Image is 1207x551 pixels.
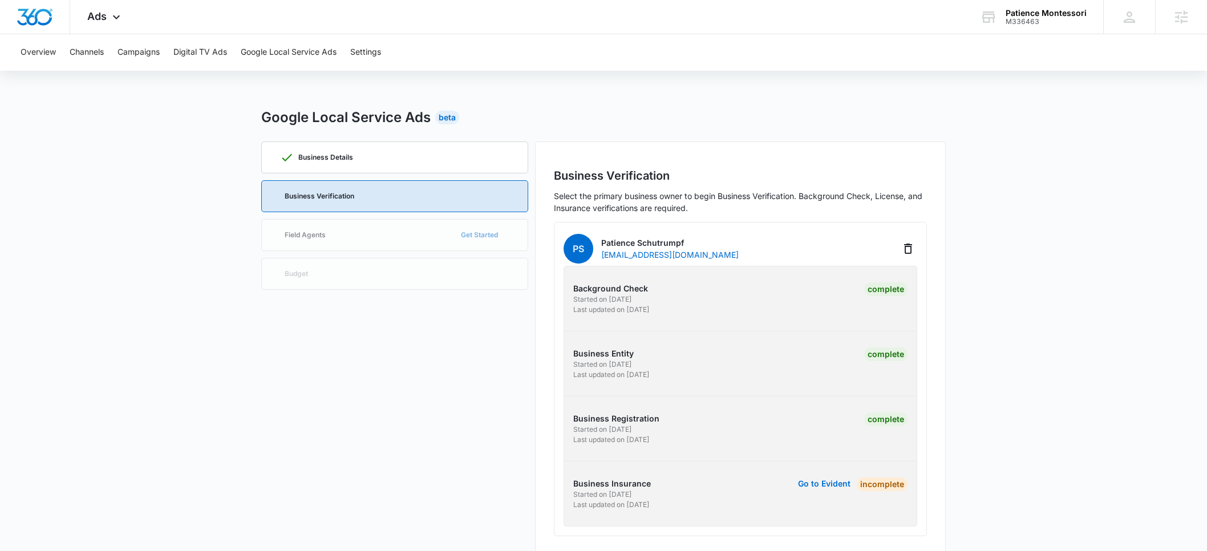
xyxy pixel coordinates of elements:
[601,249,739,261] p: [EMAIL_ADDRESS][DOMAIN_NAME]
[118,34,160,71] button: Campaigns
[573,347,737,359] p: Business Entity
[573,500,737,510] p: Last updated on [DATE]
[70,34,104,71] button: Channels
[573,282,737,294] p: Background Check
[899,240,917,258] button: Delete
[857,477,908,491] div: Incomplete
[285,193,354,200] p: Business Verification
[173,34,227,71] button: Digital TV Ads
[864,412,908,426] div: Complete
[601,237,739,249] p: Patience Schutrumpf
[1006,9,1087,18] div: account name
[573,294,737,305] p: Started on [DATE]
[87,10,107,22] span: Ads
[1006,18,1087,26] div: account id
[564,234,593,264] span: PS
[21,34,56,71] button: Overview
[573,435,737,445] p: Last updated on [DATE]
[864,282,908,296] div: Complete
[573,477,737,489] p: Business Insurance
[554,190,927,214] p: Select the primary business owner to begin Business Verification. Background Check, License, and ...
[435,111,459,124] div: Beta
[864,347,908,361] div: Complete
[573,424,737,435] p: Started on [DATE]
[798,480,850,488] button: Go to Evident
[573,370,737,380] p: Last updated on [DATE]
[241,34,337,71] button: Google Local Service Ads
[298,154,353,161] p: Business Details
[261,180,528,212] a: Business Verification
[573,359,737,370] p: Started on [DATE]
[261,107,431,128] h2: Google Local Service Ads
[261,141,528,173] a: Business Details
[573,305,737,315] p: Last updated on [DATE]
[573,489,737,500] p: Started on [DATE]
[573,412,737,424] p: Business Registration
[554,167,927,184] h2: Business Verification
[350,34,381,71] button: Settings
